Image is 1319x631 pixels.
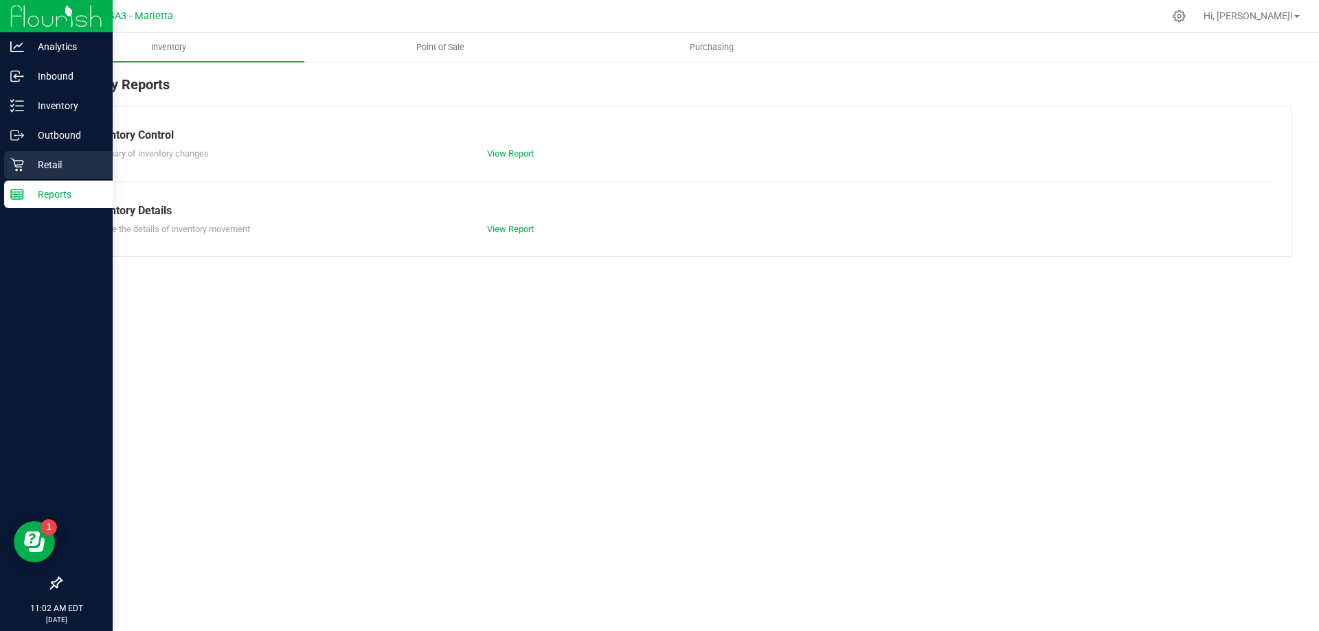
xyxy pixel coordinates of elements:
[576,33,847,62] a: Purchasing
[41,519,57,536] iframe: Resource center unread badge
[10,40,24,54] inline-svg: Analytics
[304,33,576,62] a: Point of Sale
[108,10,173,22] span: GA3 - Marietta
[398,41,483,54] span: Point of Sale
[1171,10,1188,23] div: Manage settings
[14,521,55,562] iframe: Resource center
[24,186,106,203] p: Reports
[89,127,1263,144] div: Inventory Control
[89,148,209,159] span: Summary of inventory changes
[10,187,24,201] inline-svg: Reports
[6,602,106,615] p: 11:02 AM EDT
[33,33,304,62] a: Inventory
[6,615,106,625] p: [DATE]
[60,74,1292,106] div: Inventory Reports
[24,97,106,114] p: Inventory
[1204,10,1293,21] span: Hi, [PERSON_NAME]!
[487,224,534,234] a: View Report
[89,203,1263,219] div: Inventory Details
[671,41,752,54] span: Purchasing
[10,99,24,113] inline-svg: Inventory
[10,128,24,142] inline-svg: Outbound
[487,148,534,159] a: View Report
[24,127,106,144] p: Outbound
[24,68,106,84] p: Inbound
[89,224,250,234] span: Explore the details of inventory movement
[10,69,24,83] inline-svg: Inbound
[24,38,106,55] p: Analytics
[10,158,24,172] inline-svg: Retail
[133,41,205,54] span: Inventory
[24,157,106,173] p: Retail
